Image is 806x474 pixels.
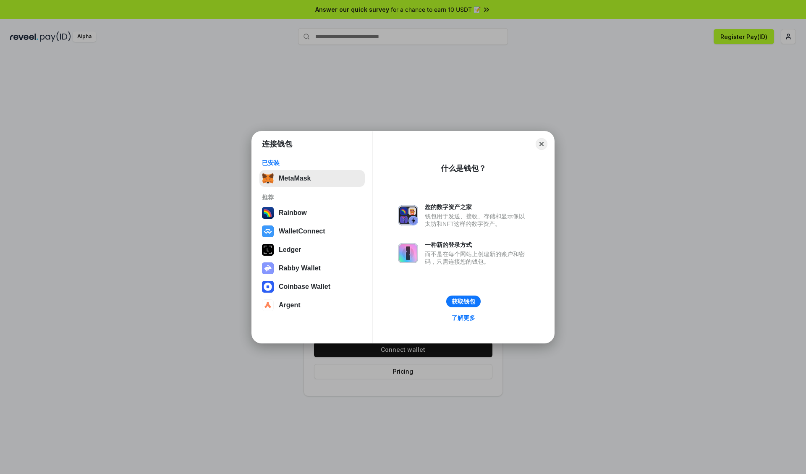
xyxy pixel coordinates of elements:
[259,223,365,240] button: WalletConnect
[279,246,301,254] div: Ledger
[262,299,274,311] img: svg+xml,%3Csvg%20width%3D%2228%22%20height%3D%2228%22%20viewBox%3D%220%200%2028%2028%22%20fill%3D...
[262,159,362,167] div: 已安装
[279,228,325,235] div: WalletConnect
[398,205,418,225] img: svg+xml,%3Csvg%20xmlns%3D%22http%3A%2F%2Fwww.w3.org%2F2000%2Fsvg%22%20fill%3D%22none%22%20viewBox...
[259,297,365,314] button: Argent
[262,173,274,184] img: svg+xml,%3Csvg%20fill%3D%22none%22%20height%3D%2233%22%20viewBox%3D%220%200%2035%2033%22%20width%...
[398,243,418,263] img: svg+xml,%3Csvg%20xmlns%3D%22http%3A%2F%2Fwww.w3.org%2F2000%2Fsvg%22%20fill%3D%22none%22%20viewBox...
[425,250,529,265] div: 而不是在每个网站上创建新的账户和密码，只需连接您的钱包。
[279,175,311,182] div: MetaMask
[259,170,365,187] button: MetaMask
[262,225,274,237] img: svg+xml,%3Csvg%20width%3D%2228%22%20height%3D%2228%22%20viewBox%3D%220%200%2028%2028%22%20fill%3D...
[452,314,475,322] div: 了解更多
[447,312,480,323] a: 了解更多
[262,281,274,293] img: svg+xml,%3Csvg%20width%3D%2228%22%20height%3D%2228%22%20viewBox%3D%220%200%2028%2028%22%20fill%3D...
[446,296,481,307] button: 获取钱包
[262,139,292,149] h1: 连接钱包
[425,241,529,249] div: 一种新的登录方式
[279,264,321,272] div: Rabby Wallet
[425,203,529,211] div: 您的数字资产之家
[262,262,274,274] img: svg+xml,%3Csvg%20xmlns%3D%22http%3A%2F%2Fwww.w3.org%2F2000%2Fsvg%22%20fill%3D%22none%22%20viewBox...
[279,283,330,291] div: Coinbase Wallet
[259,278,365,295] button: Coinbase Wallet
[279,301,301,309] div: Argent
[262,207,274,219] img: svg+xml,%3Csvg%20width%3D%22120%22%20height%3D%22120%22%20viewBox%3D%220%200%20120%20120%22%20fil...
[262,194,362,201] div: 推荐
[259,204,365,221] button: Rainbow
[452,298,475,305] div: 获取钱包
[279,209,307,217] div: Rainbow
[425,212,529,228] div: 钱包用于发送、接收、存储和显示像以太坊和NFT这样的数字资产。
[536,138,547,150] button: Close
[262,244,274,256] img: svg+xml,%3Csvg%20xmlns%3D%22http%3A%2F%2Fwww.w3.org%2F2000%2Fsvg%22%20width%3D%2228%22%20height%3...
[441,163,486,173] div: 什么是钱包？
[259,241,365,258] button: Ledger
[259,260,365,277] button: Rabby Wallet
